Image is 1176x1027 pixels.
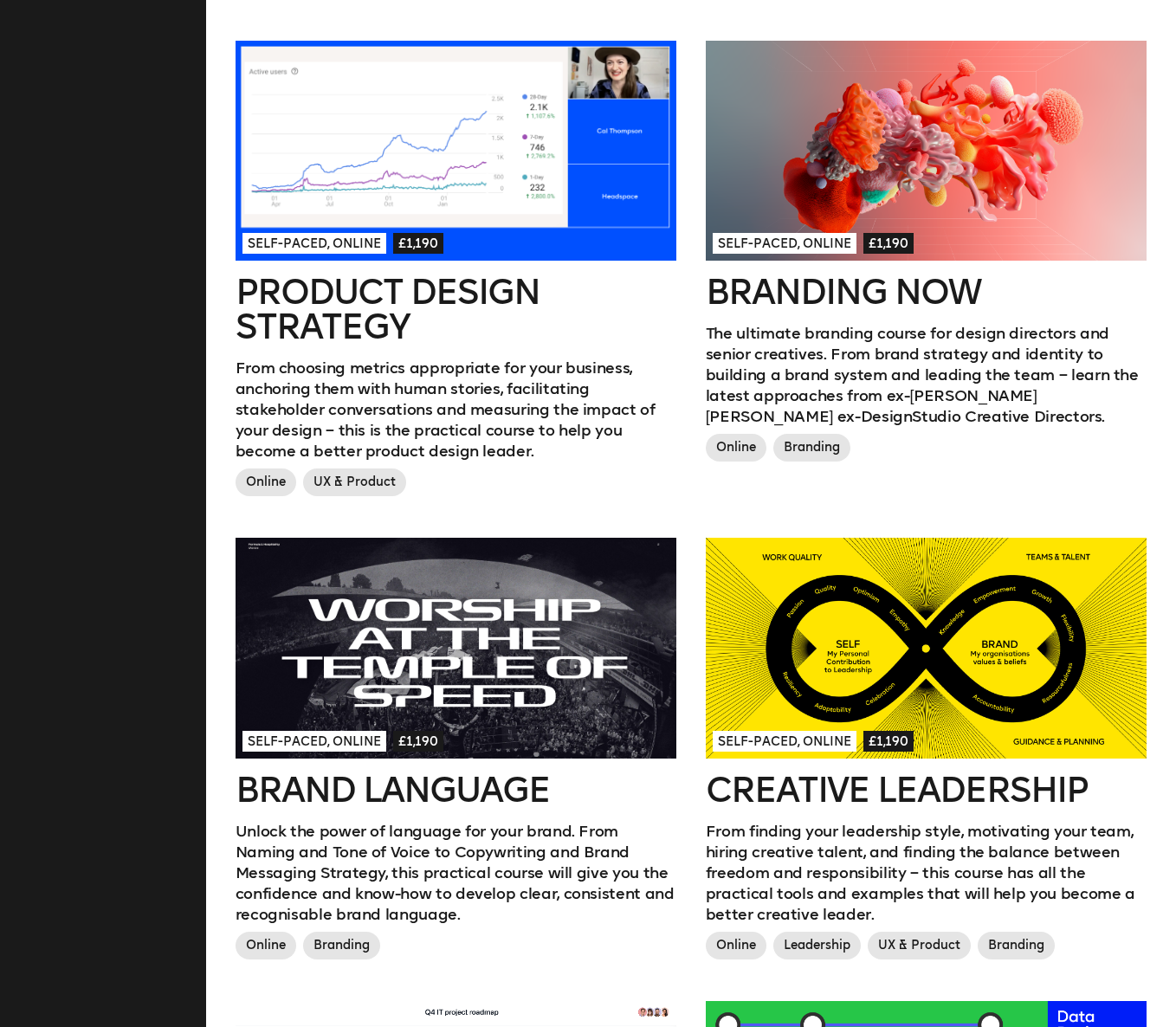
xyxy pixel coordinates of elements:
span: Self-paced, Online [242,233,386,254]
span: Online [236,932,296,959]
span: £1,190 [393,233,443,254]
span: £1,190 [863,731,914,752]
a: Self-paced, Online£1,190Creative LeadershipFrom finding your leadership style, motivating your te... [706,538,1147,966]
p: The ultimate branding course for design directors and senior creatives. From brand strategy and i... [706,323,1147,427]
h2: Brand Language [236,772,676,807]
span: Branding [303,932,380,959]
span: UX & Product [868,932,971,959]
span: £1,190 [863,233,914,254]
span: £1,190 [393,731,443,752]
a: Self-paced, Online£1,190Product Design StrategyFrom choosing metrics appropriate for your busines... [236,41,676,504]
p: From finding your leadership style, motivating your team, hiring creative talent, and finding the... [706,821,1147,925]
span: Self-paced, Online [713,233,856,254]
span: Branding [978,932,1055,959]
a: Self-paced, Online£1,190Brand LanguageUnlock the power of language for your brand. From Naming an... [236,538,676,966]
span: Online [236,468,296,496]
span: Leadership [773,932,861,959]
h2: Creative Leadership [706,772,1147,807]
p: Unlock the power of language for your brand. From Naming and Tone of Voice to Copywriting and Bra... [236,821,676,925]
p: From choosing metrics appropriate for your business, anchoring them with human stories, facilitat... [236,358,676,462]
span: Online [706,434,766,462]
h2: Branding Now [706,275,1147,309]
span: Self-paced, Online [242,731,386,752]
span: Branding [773,434,850,462]
span: Online [706,932,766,959]
h2: Product Design Strategy [236,275,676,344]
span: Self-paced, Online [713,731,856,752]
a: Self-paced, Online£1,190Branding NowThe ultimate branding course for design directors and senior ... [706,41,1147,469]
span: UX & Product [303,468,406,496]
